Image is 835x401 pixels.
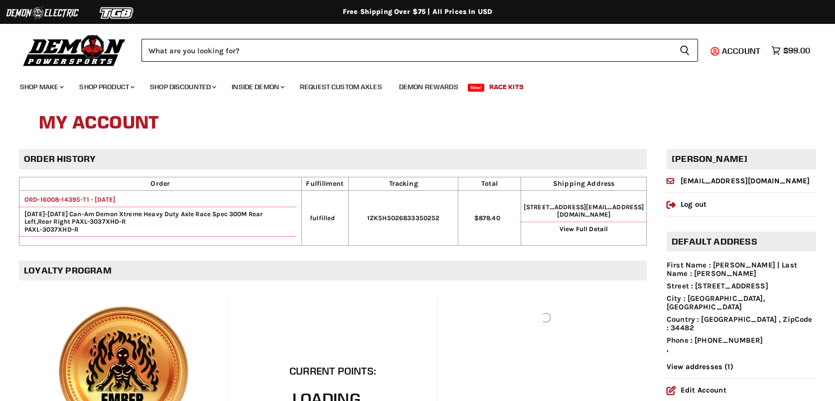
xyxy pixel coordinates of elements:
[667,294,816,312] li: City : [GEOGRAPHIC_DATA], [GEOGRAPHIC_DATA]
[348,191,458,246] td: 1ZK5H5026833350252
[19,7,816,16] div: Free Shipping Over $75 | All Prices In USD
[141,39,698,62] form: Product
[142,77,222,97] a: Shop Discounted
[289,366,376,377] h2: Current Points:
[301,177,348,191] th: Fulfillment
[19,196,115,203] a: ORD-16008-14395-T1 - [DATE]
[521,191,647,246] td: [STREET_ADDRESS]
[667,261,816,278] li: First Name : [PERSON_NAME] | Last Name : [PERSON_NAME]
[474,214,500,222] span: $878.40
[667,315,816,333] li: Country : [GEOGRAPHIC_DATA] , ZipCode : 34482
[783,46,810,55] span: $99.00
[521,177,647,191] th: Shipping Address
[80,3,154,22] img: TGB Logo 2
[468,84,485,92] span: New!
[667,232,816,252] h2: Default address
[19,177,302,191] th: Order
[458,177,521,191] th: Total
[667,200,706,209] a: Log out
[667,386,726,395] a: Edit Account
[672,39,698,62] button: Search
[722,46,760,56] span: Account
[72,77,140,97] a: Shop Product
[557,203,644,218] span: [EMAIL_ADDRESS][DOMAIN_NAME]
[482,77,531,97] a: Race Kits
[224,77,290,97] a: Inside Demon
[667,362,733,371] a: View addresses (1)
[12,73,808,97] ul: Main menu
[19,149,647,169] h2: Order history
[667,261,816,353] ul: ,
[292,77,390,97] a: Request Custom Axles
[348,177,458,191] th: Tracking
[667,176,810,185] a: [EMAIL_ADDRESS][DOMAIN_NAME]
[667,336,816,345] li: Phone : [PHONE_NUMBER]
[19,210,296,225] span: [DATE]-[DATE] Can-Am Demon Xtreme Heavy Duty Axle Race Spec 300M Rear Left,Rear Right PAXL-3037XHD-R
[667,149,816,169] h2: [PERSON_NAME]
[392,77,466,97] a: Demon Rewards
[5,3,80,22] img: Demon Electric Logo 2
[766,43,815,58] a: $99.00
[19,261,647,281] h2: Loyalty Program
[141,39,672,62] input: Search
[19,226,78,233] span: PAXL-3037XHD-R
[559,225,608,233] a: View Full Detail
[667,282,816,290] li: Street : [STREET_ADDRESS]
[717,46,766,55] a: Account
[39,107,796,139] h1: My Account
[20,32,129,68] img: Demon Powersports
[301,191,348,246] td: fulfilled
[12,77,70,97] a: Shop Make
